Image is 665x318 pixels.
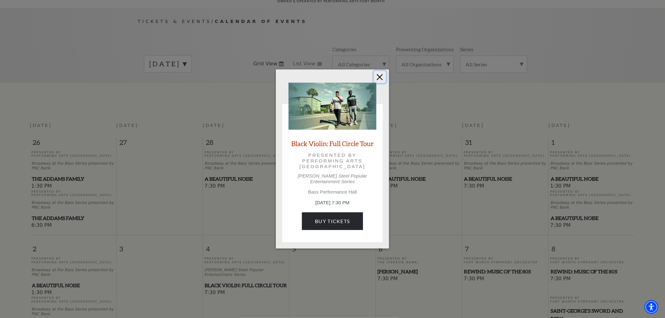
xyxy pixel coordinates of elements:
[645,300,658,314] div: Accessibility Menu
[374,71,386,83] button: Close
[297,152,368,170] p: Presented by Performing Arts [GEOGRAPHIC_DATA]
[291,139,374,148] a: Black Violin: Full Circle Tour
[289,173,376,184] p: [PERSON_NAME] Steel Popular Entertainment Series
[289,199,376,206] p: [DATE] 7:30 PM
[302,212,363,230] a: Buy Tickets
[289,83,376,130] img: Black Violin: Full Circle Tour
[289,189,376,195] p: Bass Performance Hall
